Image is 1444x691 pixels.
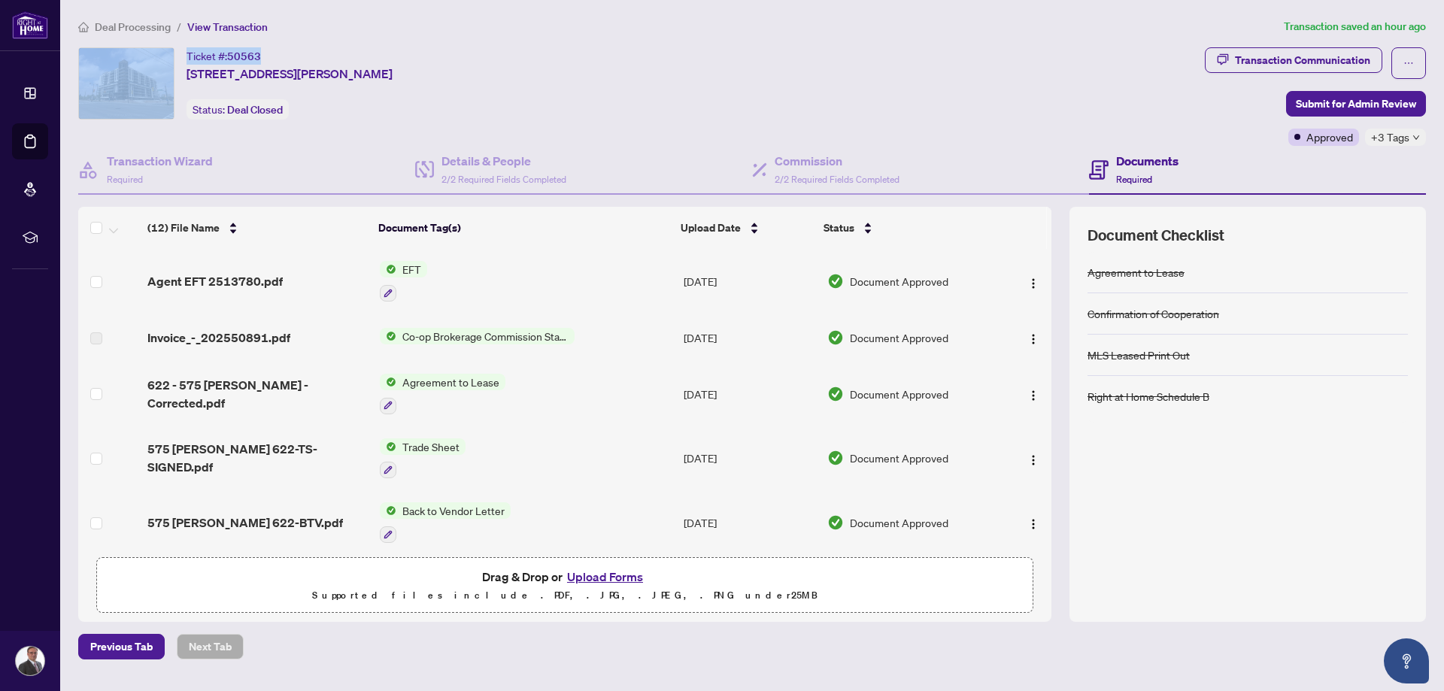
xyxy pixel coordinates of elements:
[380,502,511,543] button: Status IconBack to Vendor Letter
[380,261,396,277] img: Status Icon
[107,174,143,185] span: Required
[482,567,648,586] span: Drag & Drop or
[850,386,948,402] span: Document Approved
[187,65,393,83] span: [STREET_ADDRESS][PERSON_NAME]
[1371,129,1409,146] span: +3 Tags
[187,20,268,34] span: View Transaction
[1027,389,1039,402] img: Logo
[372,207,675,249] th: Document Tag(s)
[1088,305,1219,322] div: Confirmation of Cooperation
[380,374,396,390] img: Status Icon
[1403,58,1414,68] span: ellipsis
[396,328,575,344] span: Co-op Brokerage Commission Statement
[775,152,899,170] h4: Commission
[1116,174,1152,185] span: Required
[147,272,283,290] span: Agent EFT 2513780.pdf
[177,18,181,35] li: /
[678,362,821,426] td: [DATE]
[227,50,261,63] span: 50563
[78,22,89,32] span: home
[1088,347,1190,363] div: MLS Leased Print Out
[827,273,844,289] img: Document Status
[1027,518,1039,530] img: Logo
[1235,48,1370,72] div: Transaction Communication
[141,207,373,249] th: (12) File Name
[95,20,171,34] span: Deal Processing
[678,314,821,362] td: [DATE]
[1021,326,1045,350] button: Logo
[177,634,244,659] button: Next Tab
[147,376,368,412] span: 622 - 575 [PERSON_NAME] - Corrected.pdf
[1116,152,1179,170] h4: Documents
[147,329,290,347] span: Invoice_-_202550891.pdf
[675,207,818,249] th: Upload Date
[818,207,997,249] th: Status
[681,220,741,236] span: Upload Date
[850,514,948,531] span: Document Approved
[441,152,566,170] h4: Details & People
[380,328,575,344] button: Status IconCo-op Brokerage Commission Statement
[678,490,821,555] td: [DATE]
[396,374,505,390] span: Agreement to Lease
[1027,277,1039,289] img: Logo
[147,220,220,236] span: (12) File Name
[1021,382,1045,406] button: Logo
[1296,92,1416,116] span: Submit for Admin Review
[824,220,854,236] span: Status
[850,273,948,289] span: Document Approved
[1021,446,1045,470] button: Logo
[380,261,427,302] button: Status IconEFT
[187,47,261,65] div: Ticket #:
[1088,388,1209,405] div: Right at Home Schedule B
[16,647,44,675] img: Profile Icon
[380,502,396,519] img: Status Icon
[827,514,844,531] img: Document Status
[147,440,368,476] span: 575 [PERSON_NAME] 622-TS-SIGNED.pdf
[827,329,844,346] img: Document Status
[850,329,948,346] span: Document Approved
[441,174,566,185] span: 2/2 Required Fields Completed
[79,48,174,119] img: IMG-X12180455_1.jpg
[1021,269,1045,293] button: Logo
[380,374,505,414] button: Status IconAgreement to Lease
[775,174,899,185] span: 2/2 Required Fields Completed
[380,438,466,479] button: Status IconTrade Sheet
[12,11,48,39] img: logo
[1205,47,1382,73] button: Transaction Communication
[78,634,165,659] button: Previous Tab
[396,438,466,455] span: Trade Sheet
[380,438,396,455] img: Status Icon
[97,558,1033,614] span: Drag & Drop orUpload FormsSupported files include .PDF, .JPG, .JPEG, .PNG under25MB
[90,635,153,659] span: Previous Tab
[107,152,213,170] h4: Transaction Wizard
[106,586,1024,605] p: Supported files include .PDF, .JPG, .JPEG, .PNG under 25 MB
[827,386,844,402] img: Document Status
[678,249,821,314] td: [DATE]
[827,450,844,466] img: Document Status
[1027,333,1039,345] img: Logo
[1284,18,1426,35] article: Transaction saved an hour ago
[1088,225,1224,246] span: Document Checklist
[187,99,289,120] div: Status:
[227,103,283,117] span: Deal Closed
[1286,91,1426,117] button: Submit for Admin Review
[850,450,948,466] span: Document Approved
[1021,511,1045,535] button: Logo
[678,426,821,491] td: [DATE]
[380,328,396,344] img: Status Icon
[1027,454,1039,466] img: Logo
[1384,638,1429,683] button: Open asap
[1088,264,1185,280] div: Agreement to Lease
[1306,129,1353,145] span: Approved
[396,261,427,277] span: EFT
[396,502,511,519] span: Back to Vendor Letter
[563,567,648,586] button: Upload Forms
[147,514,343,532] span: 575 [PERSON_NAME] 622-BTV.pdf
[1412,134,1420,141] span: down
